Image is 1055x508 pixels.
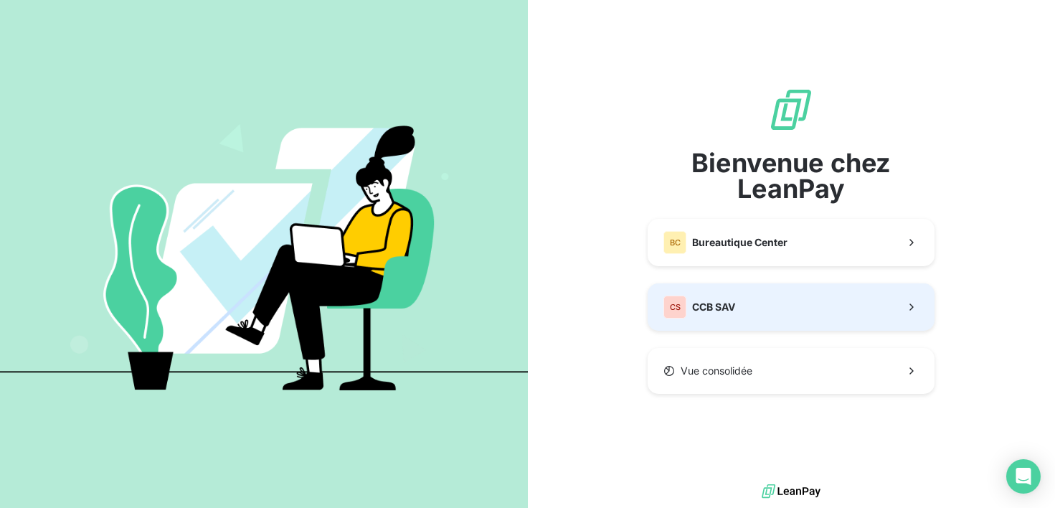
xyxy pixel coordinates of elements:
img: logo sigle [768,87,814,133]
button: Vue consolidée [648,348,935,394]
div: CS [663,296,686,319]
div: Open Intercom Messenger [1006,459,1041,494]
img: logo [762,481,820,502]
div: BC [663,231,686,254]
span: Bienvenue chez LeanPay [648,150,935,202]
span: CCB SAV [692,300,735,314]
span: Bureautique Center [692,235,787,250]
button: CSCCB SAV [648,283,935,331]
button: BCBureautique Center [648,219,935,266]
span: Vue consolidée [681,364,752,378]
